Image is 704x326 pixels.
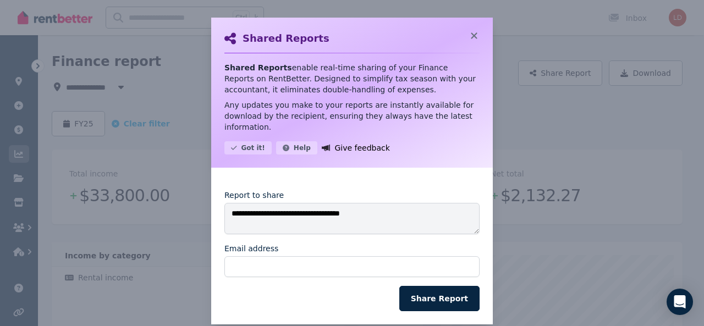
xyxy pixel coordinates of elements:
h2: Shared Reports [243,31,329,46]
button: Help [276,141,317,154]
strong: Shared Reports [224,63,292,72]
a: Give feedback [322,141,390,154]
label: Report to share [224,190,284,201]
div: Open Intercom Messenger [667,289,693,315]
p: enable real-time sharing of your Finance Reports on RentBetter. Designed to simplify tax season w... [224,62,480,95]
button: Got it! [224,141,272,154]
p: Any updates you make to your reports are instantly available for download by the recipient, ensur... [224,100,480,132]
button: Share Report [399,286,480,311]
label: Email address [224,243,278,254]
